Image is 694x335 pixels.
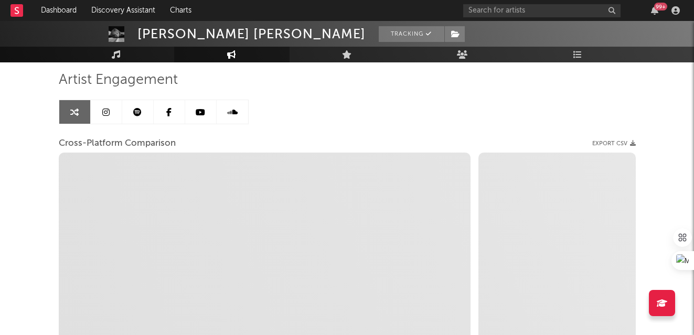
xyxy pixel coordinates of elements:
[463,4,621,17] input: Search for artists
[379,26,444,42] button: Tracking
[654,3,667,10] div: 99 +
[59,74,178,87] span: Artist Engagement
[137,26,366,42] div: [PERSON_NAME] [PERSON_NAME]
[592,141,636,147] button: Export CSV
[651,6,658,15] button: 99+
[59,137,176,150] span: Cross-Platform Comparison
